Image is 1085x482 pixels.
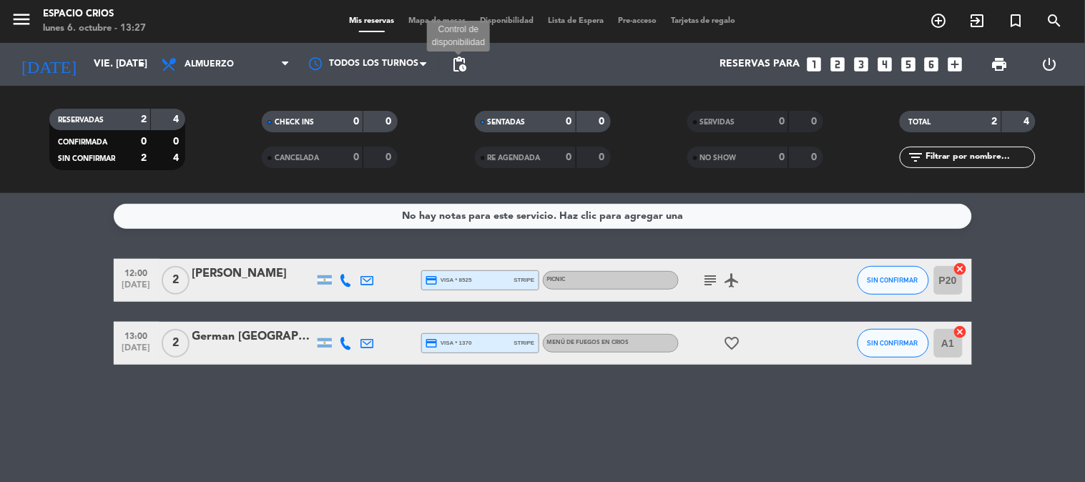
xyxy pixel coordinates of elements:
span: visa * 8525 [426,274,472,287]
span: Menú de fuegos en CRIOS [547,340,629,345]
strong: 0 [353,117,359,127]
span: [DATE] [119,280,154,297]
i: credit_card [426,274,438,287]
span: 13:00 [119,327,154,343]
span: pending_actions [451,56,468,73]
strong: 0 [779,117,785,127]
strong: 2 [141,153,147,163]
i: airplanemode_active [724,272,741,289]
strong: 2 [992,117,998,127]
span: SENTADAS [488,119,526,126]
strong: 2 [141,114,147,124]
div: [PERSON_NAME] [192,265,314,283]
strong: 4 [173,153,182,163]
i: subject [702,272,720,289]
strong: 0 [386,152,395,162]
span: CONFIRMADA [58,139,107,146]
i: add_box [946,55,965,74]
i: looks_4 [875,55,894,74]
strong: 0 [566,152,572,162]
strong: 0 [141,137,147,147]
span: stripe [514,338,535,348]
i: favorite_border [724,335,741,352]
strong: 0 [353,152,359,162]
span: CHECK INS [275,119,314,126]
div: German [GEOGRAPHIC_DATA] [192,328,314,346]
strong: 0 [173,137,182,147]
span: print [991,56,1008,73]
i: arrow_drop_down [133,56,150,73]
span: TOTAL [908,119,931,126]
span: Lista de Espera [541,17,611,25]
span: Tarjetas de regalo [664,17,743,25]
button: SIN CONFIRMAR [858,329,929,358]
span: NO SHOW [700,154,737,162]
span: visa * 1370 [426,337,472,350]
strong: 4 [1024,117,1033,127]
i: power_settings_new [1041,56,1058,73]
span: SIN CONFIRMAR [868,276,918,284]
strong: 0 [599,117,607,127]
i: menu [11,9,32,30]
span: [DATE] [119,343,154,360]
span: stripe [514,275,535,285]
i: cancel [953,325,968,339]
strong: 0 [811,152,820,162]
div: Espacio Crios [43,7,146,21]
i: looks_one [805,55,823,74]
div: No hay notas para este servicio. Haz clic para agregar una [402,208,683,225]
strong: 0 [599,152,607,162]
div: lunes 6. octubre - 13:27 [43,21,146,36]
button: SIN CONFIRMAR [858,266,929,295]
input: Filtrar por nombre... [924,149,1035,165]
i: cancel [953,262,968,276]
span: SERVIDAS [700,119,735,126]
span: RESERVADAS [58,117,104,124]
i: search [1046,12,1064,29]
i: turned_in_not [1008,12,1025,29]
span: SIN CONFIRMAR [868,339,918,347]
span: Mapa de mesas [401,17,473,25]
strong: 0 [566,117,572,127]
button: menu [11,9,32,35]
span: 12:00 [119,264,154,280]
strong: 0 [811,117,820,127]
div: LOG OUT [1025,43,1074,86]
div: Control de disponibilidad [427,21,490,52]
span: SIN CONFIRMAR [58,155,115,162]
i: credit_card [426,337,438,350]
strong: 0 [779,152,785,162]
span: Disponibilidad [473,17,541,25]
i: add_circle_outline [931,12,948,29]
strong: 4 [173,114,182,124]
i: looks_two [828,55,847,74]
span: Reservas para [720,59,800,70]
span: Mis reservas [342,17,401,25]
span: Pre-acceso [611,17,664,25]
i: [DATE] [11,49,87,80]
span: CANCELADA [275,154,319,162]
span: Almuerzo [185,59,234,69]
i: filter_list [907,149,924,166]
span: PICNIC [547,277,566,282]
i: looks_3 [852,55,870,74]
span: 2 [162,329,190,358]
span: RE AGENDADA [488,154,541,162]
span: 2 [162,266,190,295]
i: exit_to_app [969,12,986,29]
strong: 0 [386,117,395,127]
i: looks_5 [899,55,918,74]
i: looks_6 [923,55,941,74]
